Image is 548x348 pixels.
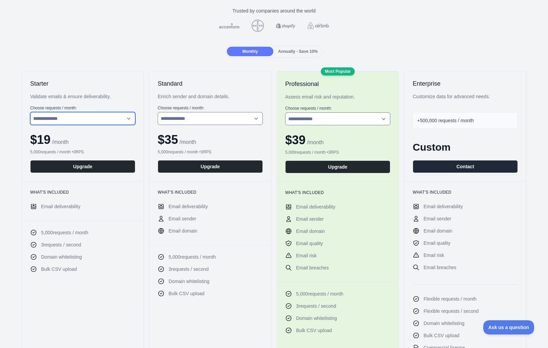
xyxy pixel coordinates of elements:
label: Choose requests / month: [158,105,263,111]
span: $ 39 [285,133,306,147]
label: Choose requests / month: [285,106,390,111]
span: +500,000 requests / month [417,118,474,123]
span: Custom [413,142,451,153]
span: / month [306,139,324,145]
iframe: Toggle Customer Support [483,320,534,334]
